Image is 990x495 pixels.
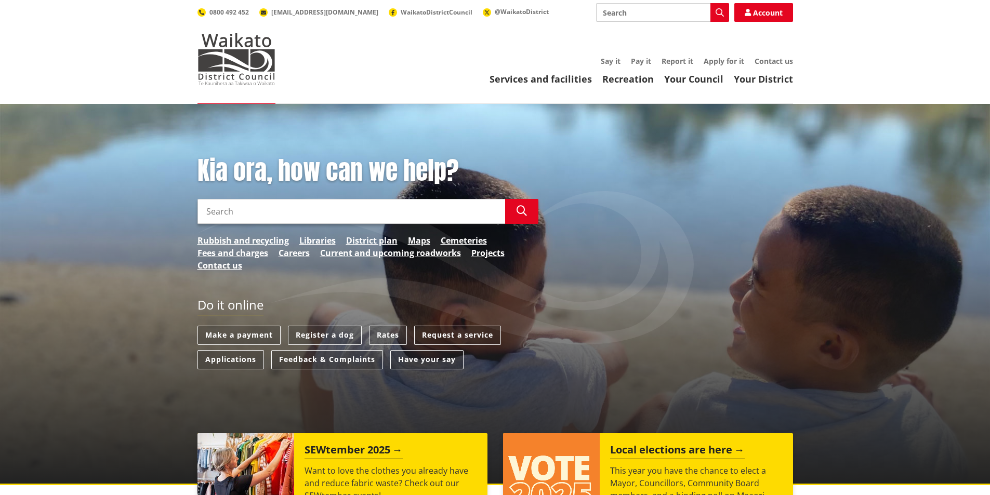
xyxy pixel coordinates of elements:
[704,56,744,66] a: Apply for it
[271,8,378,17] span: [EMAIL_ADDRESS][DOMAIN_NAME]
[602,73,654,85] a: Recreation
[662,56,693,66] a: Report it
[471,247,505,259] a: Projects
[495,7,549,16] span: @WaikatoDistrict
[197,326,281,345] a: Make a payment
[441,234,487,247] a: Cemeteries
[490,73,592,85] a: Services and facilities
[664,73,723,85] a: Your Council
[401,8,472,17] span: WaikatoDistrictCouncil
[734,73,793,85] a: Your District
[346,234,398,247] a: District plan
[288,326,362,345] a: Register a dog
[197,234,289,247] a: Rubbish and recycling
[408,234,430,247] a: Maps
[390,350,464,369] a: Have your say
[414,326,501,345] a: Request a service
[271,350,383,369] a: Feedback & Complaints
[389,8,472,17] a: WaikatoDistrictCouncil
[197,156,538,186] h1: Kia ora, how can we help?
[734,3,793,22] a: Account
[197,247,268,259] a: Fees and charges
[197,199,505,224] input: Search input
[197,8,249,17] a: 0800 492 452
[320,247,461,259] a: Current and upcoming roadworks
[197,33,275,85] img: Waikato District Council - Te Kaunihera aa Takiwaa o Waikato
[197,259,242,272] a: Contact us
[369,326,407,345] a: Rates
[197,298,263,316] h2: Do it online
[209,8,249,17] span: 0800 492 452
[596,3,729,22] input: Search input
[197,350,264,369] a: Applications
[610,444,745,459] h2: Local elections are here
[631,56,651,66] a: Pay it
[483,7,549,16] a: @WaikatoDistrict
[279,247,310,259] a: Careers
[755,56,793,66] a: Contact us
[259,8,378,17] a: [EMAIL_ADDRESS][DOMAIN_NAME]
[601,56,621,66] a: Say it
[299,234,336,247] a: Libraries
[305,444,403,459] h2: SEWtember 2025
